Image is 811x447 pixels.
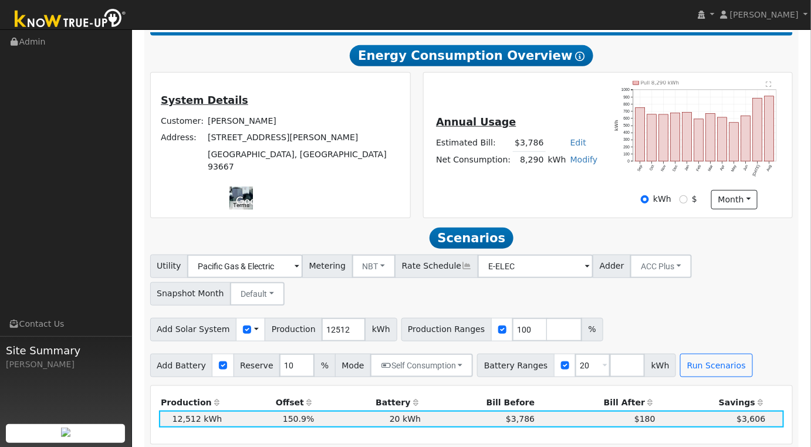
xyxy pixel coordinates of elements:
[230,282,285,306] button: Default
[206,146,402,175] td: [GEOGRAPHIC_DATA], [GEOGRAPHIC_DATA] 93667
[434,151,513,168] td: Net Consumption:
[659,114,668,161] rect: onclick=""
[233,194,272,209] a: Open this area in Google Maps (opens a new window)
[623,123,630,127] text: 500
[682,113,692,162] rect: onclick=""
[513,135,546,152] td: $3,786
[206,113,402,130] td: [PERSON_NAME]
[370,354,473,377] button: Self Consumption
[159,113,206,130] td: Customer:
[711,190,758,210] button: month
[365,318,397,341] span: kWh
[61,428,70,437] img: retrieve
[593,255,631,278] span: Adder
[637,164,644,172] text: Sep
[719,398,755,407] span: Savings
[150,282,231,306] span: Snapshot Month
[478,255,593,278] input: Select a Rate Schedule
[623,116,630,120] text: 600
[546,151,568,168] td: kWh
[283,414,315,424] span: 150.9%
[150,354,213,377] span: Add Battery
[648,164,655,171] text: Oct
[636,108,645,162] rect: onclick=""
[694,119,704,161] rect: onclick=""
[150,255,188,278] span: Utility
[513,151,546,168] td: 8,290
[401,318,492,341] span: Production Ranges
[707,164,714,172] text: Mar
[623,131,630,135] text: 400
[352,255,396,278] button: NBT
[161,94,248,106] u: System Details
[316,394,423,411] th: Battery
[423,394,537,411] th: Bill Before
[628,159,630,163] text: 0
[718,117,727,161] rect: onclick=""
[623,138,630,142] text: 300
[684,164,690,172] text: Jan
[630,255,692,278] button: ACC Plus
[766,82,772,87] text: 
[706,114,715,161] rect: onclick=""
[434,135,513,152] td: Estimated Bill:
[741,116,751,162] rect: onclick=""
[537,394,658,411] th: Bill After
[224,394,316,411] th: Offset
[265,318,322,341] span: Production
[752,164,761,177] text: [DATE]
[680,354,752,377] button: Run Scenarios
[634,414,655,424] span: $180
[159,411,224,427] td: 12,512 kWh
[570,138,586,147] a: Edit
[660,164,667,172] text: Nov
[647,114,657,161] rect: onclick=""
[234,354,281,377] span: Reserve
[477,354,555,377] span: Battery Ranges
[653,193,671,205] label: kWh
[623,109,630,113] text: 700
[621,88,630,92] text: 1000
[302,255,353,278] span: Metering
[692,193,697,205] label: $
[576,52,585,61] i: Show Help
[644,354,676,377] span: kWh
[719,164,726,172] text: Apr
[506,414,535,424] span: $3,786
[233,202,249,208] a: Terms (opens in new tab)
[641,80,680,86] text: Pull 8,290 kWh
[436,116,516,128] u: Annual Usage
[430,228,513,249] span: Scenarios
[159,130,206,146] td: Address:
[753,99,762,162] rect: onclick=""
[743,164,749,172] text: Jun
[731,164,738,173] text: May
[6,343,126,358] span: Site Summary
[206,130,402,146] td: [STREET_ADDRESS][PERSON_NAME]
[614,120,619,131] text: kWh
[766,164,773,172] text: Aug
[314,354,335,377] span: %
[150,318,237,341] span: Add Solar System
[395,255,478,278] span: Rate Schedule
[9,6,132,33] img: Know True-Up
[641,195,649,204] input: kWh
[159,394,224,411] th: Production
[623,102,630,106] text: 800
[316,411,423,427] td: 20 kWh
[582,318,603,341] span: %
[187,255,303,278] input: Select a Utility
[730,10,799,19] span: [PERSON_NAME]
[736,414,765,424] span: $3,606
[695,164,702,172] text: Feb
[623,152,630,156] text: 100
[623,95,630,99] text: 900
[680,195,688,204] input: $
[672,164,679,172] text: Dec
[350,45,593,66] span: Energy Consumption Overview
[233,194,272,209] img: Google
[623,145,630,149] text: 200
[6,358,126,371] div: [PERSON_NAME]
[335,354,371,377] span: Mode
[729,123,739,161] rect: onclick=""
